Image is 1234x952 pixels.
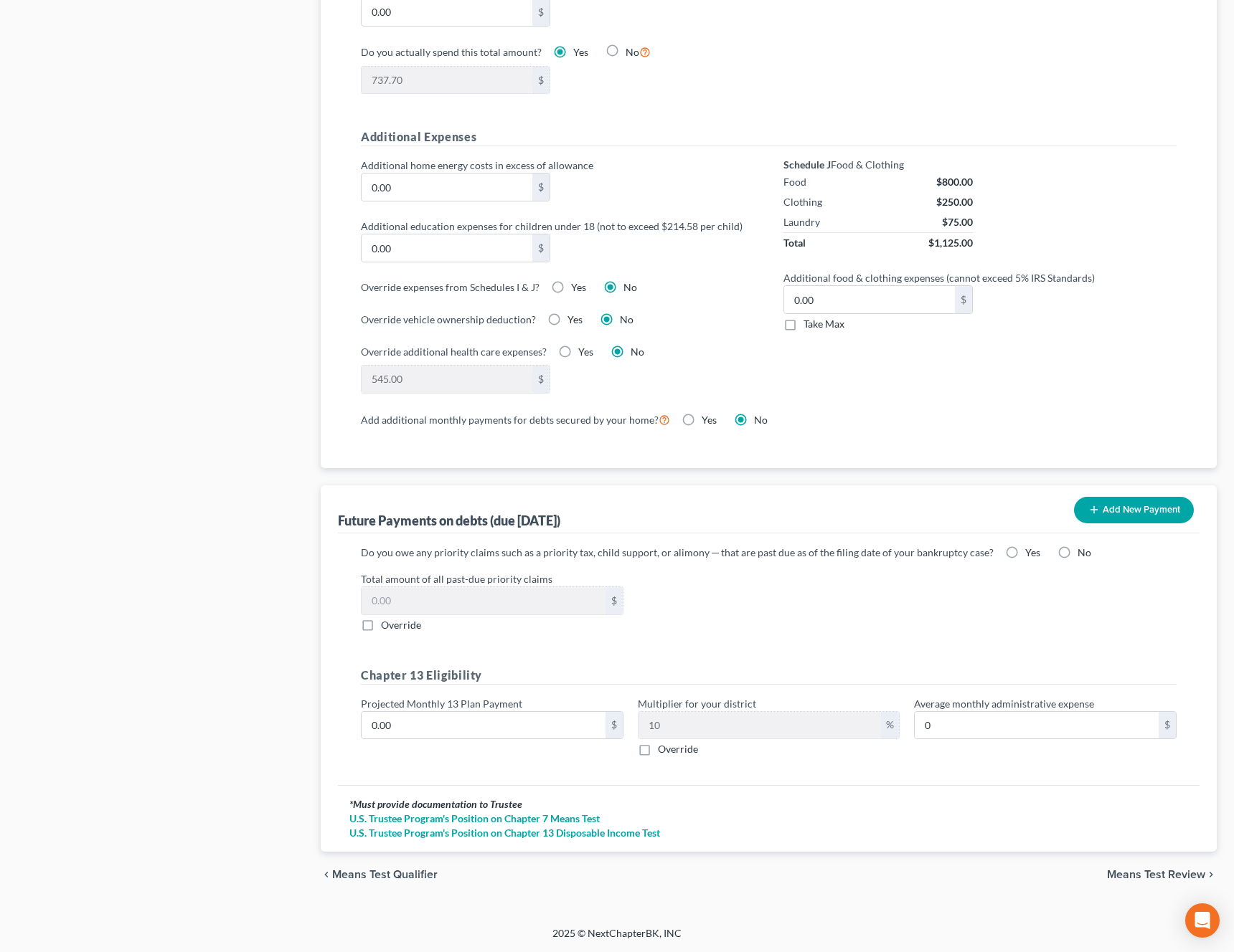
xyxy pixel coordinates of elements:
label: Do you owe any priority claims such as a priority tax, child support, or alimony ─ that are past ... [361,545,994,560]
span: No [1078,546,1091,558]
label: Override vehicle ownership deduction? [361,312,536,327]
label: Additional education expenses for children under 18 (not to exceed $214.58 per child) [354,219,762,234]
a: U.S. Trustee Program's Position on Chapter 7 Means Test [349,811,1188,826]
strong: Schedule J [783,158,831,171]
label: Average monthly administrative expense [914,696,1094,711]
button: Add New Payment [1074,497,1194,523]
div: $ [1159,712,1176,739]
span: Yes [573,46,588,58]
label: Multiplier for your district [638,696,756,711]
label: Add additional monthly payments for debts secured by your home? [361,411,670,428]
span: Means Test Review [1107,869,1205,880]
div: $ [532,173,550,201]
div: $ [955,286,972,313]
label: Projected Monthly 13 Plan Payment [361,696,522,711]
input: 0.00 [915,712,1159,739]
input: 0.00 [362,67,532,94]
div: Laundry [783,215,820,229]
div: $ [532,67,550,94]
div: Clothing [783,195,822,209]
input: 0.00 [639,712,882,739]
span: Yes [1025,546,1040,558]
label: Override additional health care expenses? [361,344,547,359]
div: Must provide documentation to Trustee [349,797,1188,811]
span: Take Max [804,318,844,330]
div: $800.00 [936,175,973,189]
span: Yes [571,281,586,293]
span: No [623,281,637,293]
div: Total [783,236,806,250]
div: Food [783,175,806,189]
h5: Chapter 13 Eligibility [361,667,1177,685]
span: No [754,414,768,426]
button: Means Test Review chevron_right [1107,869,1217,880]
div: $75.00 [942,215,973,229]
span: No [620,313,634,325]
h5: Additional Expenses [361,128,1177,146]
div: 2025 © NextChapterBK, INC [208,926,1026,952]
div: $250.00 [936,195,973,209]
input: 0.00 [362,712,606,739]
span: Means Test Qualifier [332,869,438,880]
div: $ [606,712,623,739]
div: $ [532,366,550,393]
input: 0.00 [362,587,606,614]
div: $ [606,587,623,614]
span: Override [658,743,698,755]
label: Total amount of all past-due priority claims [354,571,1184,586]
input: 0.00 [784,286,955,313]
span: Override [381,619,421,631]
label: Do you actually spend this total amount? [361,44,542,59]
div: Open Intercom Messenger [1185,903,1220,938]
span: No [626,46,639,58]
div: Food & Clothing [783,158,973,172]
div: Future Payments on debts (due [DATE]) [338,512,560,529]
button: chevron_left Means Test Qualifier [321,869,438,880]
div: $1,125.00 [928,236,973,250]
input: 0.00 [362,173,532,201]
span: Yes [567,313,583,325]
label: Additional home energy costs in excess of allowance [354,158,762,173]
div: $ [532,234,550,262]
a: U.S. Trustee Program's Position on Chapter 13 Disposable Income Test [349,826,1188,840]
i: chevron_right [1205,869,1217,880]
span: No [631,346,644,358]
i: chevron_left [321,869,332,880]
input: 0.00 [362,366,532,393]
label: Additional food & clothing expenses (cannot exceed 5% IRS Standards) [776,270,1184,285]
div: % [881,712,899,739]
label: Override expenses from Schedules I & J? [361,280,540,295]
span: Yes [578,346,593,358]
input: 0.00 [362,234,532,262]
span: Yes [702,414,717,426]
